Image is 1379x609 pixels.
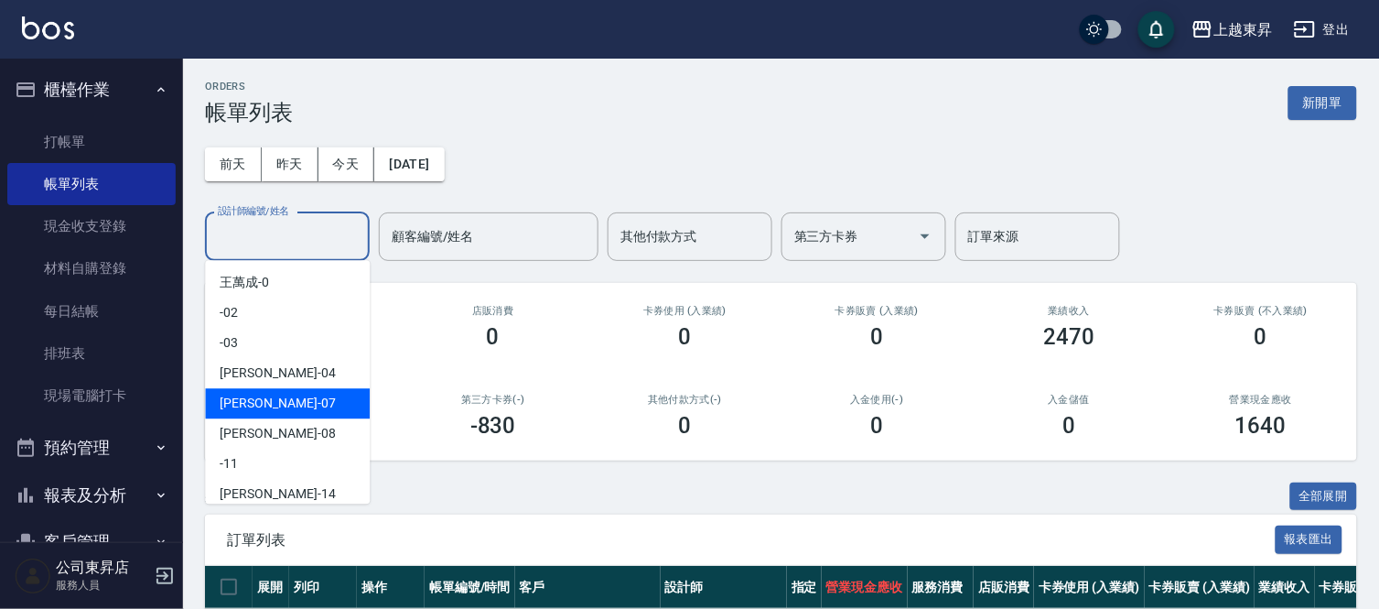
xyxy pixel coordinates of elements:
[1145,566,1255,609] th: 卡券販賣 (入業績)
[289,566,357,609] th: 列印
[679,324,692,350] h3: 0
[15,558,51,594] img: Person
[1276,526,1343,554] button: 報表匯出
[205,81,293,92] h2: ORDERS
[908,566,975,609] th: 服務消費
[220,273,269,292] span: 王萬成 -0
[7,163,176,205] a: 帳單列表
[220,424,335,443] span: [PERSON_NAME] -08
[7,66,176,114] button: 櫃檯作業
[679,413,692,439] h3: 0
[661,566,787,609] th: 設計師
[487,324,500,350] h3: 0
[1255,566,1315,609] th: 業績收入
[1043,324,1094,350] h3: 2470
[470,413,516,439] h3: -830
[318,147,375,181] button: 今天
[7,205,176,247] a: 現金收支登錄
[611,305,760,317] h2: 卡券使用 (入業績)
[220,333,238,353] span: -03
[220,364,335,383] span: [PERSON_NAME] -04
[7,518,176,566] button: 客戶管理
[870,324,883,350] h3: 0
[1235,413,1287,439] h3: 1640
[220,303,238,322] span: -02
[7,121,176,163] a: 打帳單
[218,204,289,218] label: 設計師編號/姓名
[1187,394,1335,406] h2: 營業現金應收
[357,566,425,609] th: 操作
[56,559,149,577] h5: 公司東昇店
[974,566,1034,609] th: 店販消費
[611,394,760,406] h2: 其他付款方式(-)
[7,375,176,417] a: 現場電腦打卡
[515,566,661,609] th: 客戶
[220,394,335,413] span: [PERSON_NAME] -07
[419,305,567,317] h2: 店販消費
[425,566,515,609] th: 帳單編號/時間
[995,394,1143,406] h2: 入金儲值
[1255,324,1267,350] h3: 0
[822,566,908,609] th: 營業現金應收
[419,394,567,406] h2: 第三方卡券(-)
[205,100,293,125] h3: 帳單列表
[253,566,289,609] th: 展開
[1062,413,1075,439] h3: 0
[205,147,262,181] button: 前天
[995,305,1143,317] h2: 業績收入
[1187,305,1335,317] h2: 卡券販賣 (不入業績)
[220,484,335,504] span: [PERSON_NAME] -14
[1213,18,1272,41] div: 上越東昇
[1287,13,1357,47] button: 登出
[262,147,318,181] button: 昨天
[910,222,940,251] button: Open
[1034,566,1145,609] th: 卡券使用 (入業績)
[1290,483,1358,511] button: 全部展開
[1138,11,1175,48] button: save
[787,566,822,609] th: 指定
[7,247,176,289] a: 材料自購登錄
[7,332,176,375] a: 排班表
[22,16,74,39] img: Logo
[1276,530,1343,548] a: 報表匯出
[374,147,444,181] button: [DATE]
[1288,93,1357,111] a: 新開單
[56,577,149,593] p: 服務人員
[227,531,1276,549] span: 訂單列表
[803,305,951,317] h2: 卡券販賣 (入業績)
[803,394,951,406] h2: 入金使用(-)
[220,454,238,473] span: -11
[1184,11,1279,49] button: 上越東昇
[7,472,176,519] button: 報表及分析
[870,413,883,439] h3: 0
[7,290,176,332] a: 每日結帳
[7,424,176,472] button: 預約管理
[1288,86,1357,120] button: 新開單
